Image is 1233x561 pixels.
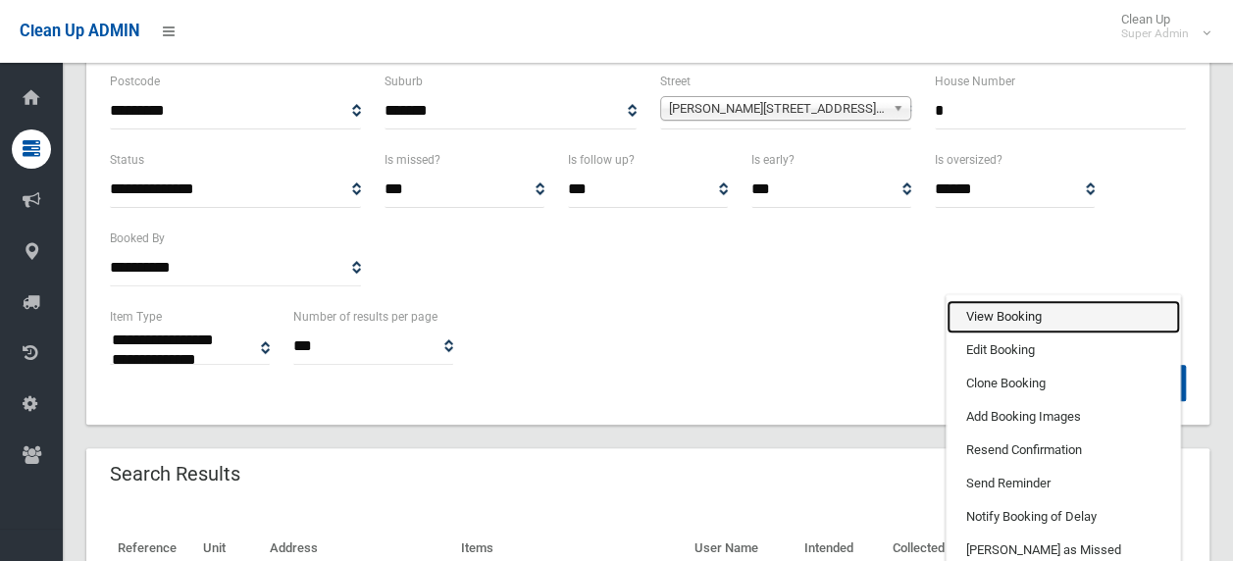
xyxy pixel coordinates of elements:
[20,22,139,40] span: Clean Up ADMIN
[947,300,1180,333] a: View Booking
[947,433,1180,467] a: Resend Confirmation
[1121,26,1189,41] small: Super Admin
[751,149,795,171] label: Is early?
[385,149,440,171] label: Is missed?
[947,500,1180,534] a: Notify Booking of Delay
[86,455,264,493] header: Search Results
[293,306,437,328] label: Number of results per page
[385,71,423,92] label: Suburb
[568,149,635,171] label: Is follow up?
[935,149,1002,171] label: Is oversized?
[110,71,160,92] label: Postcode
[947,367,1180,400] a: Clone Booking
[660,71,691,92] label: Street
[935,71,1015,92] label: House Number
[110,306,162,328] label: Item Type
[947,467,1180,500] a: Send Reminder
[1111,12,1208,41] span: Clean Up
[110,149,144,171] label: Status
[947,333,1180,367] a: Edit Booking
[669,97,885,121] span: [PERSON_NAME][STREET_ADDRESS][PERSON_NAME][PERSON_NAME])
[947,400,1180,433] a: Add Booking Images
[110,228,165,249] label: Booked By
